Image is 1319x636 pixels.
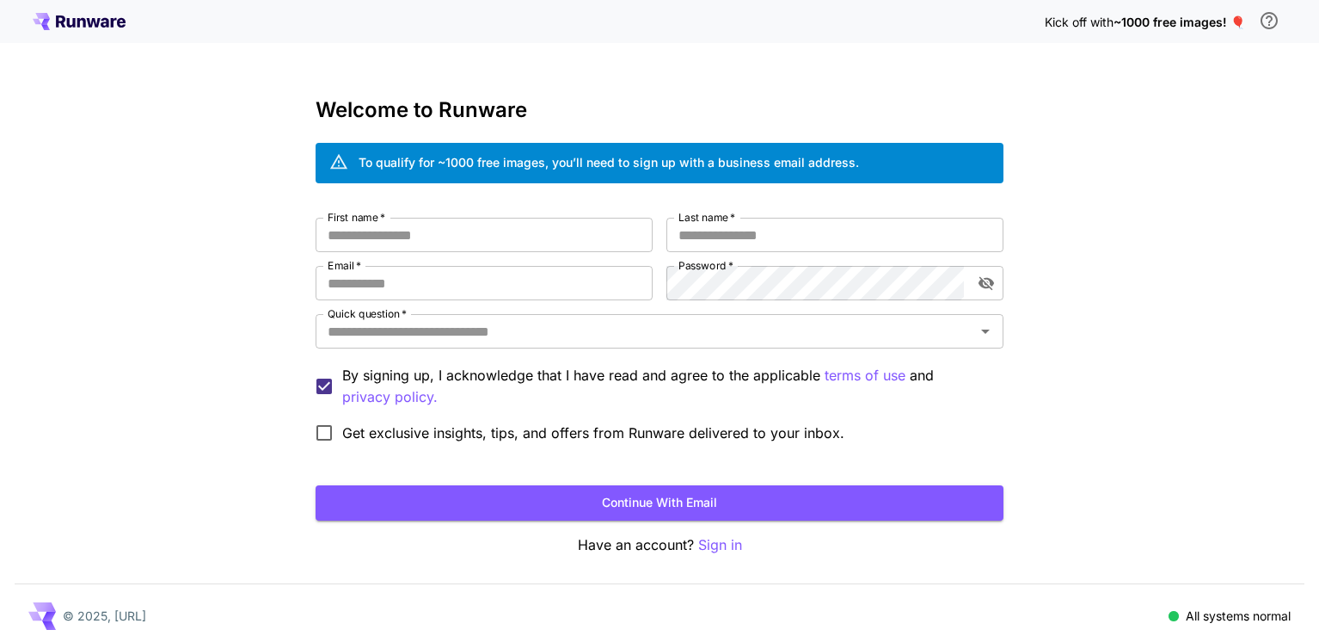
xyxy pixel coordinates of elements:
button: In order to qualify for free credit, you need to sign up with a business email address and click ... [1252,3,1286,38]
p: All systems normal [1186,607,1291,625]
span: Get exclusive insights, tips, and offers from Runware delivered to your inbox. [342,423,844,443]
label: Quick question [328,306,407,321]
p: By signing up, I acknowledge that I have read and agree to the applicable and [342,365,990,408]
span: Kick off with [1045,15,1113,29]
label: Password [678,258,733,273]
span: ~1000 free images! 🎈 [1113,15,1245,29]
button: Continue with email [316,485,1003,521]
label: Last name [678,210,735,225]
p: © 2025, [URL] [63,607,146,625]
button: toggle password visibility [971,268,1002,299]
div: To qualify for ~1000 free images, you’ll need to sign up with a business email address. [359,153,859,171]
label: First name [328,210,385,225]
label: Email [328,258,361,273]
p: privacy policy. [342,386,438,408]
button: Sign in [698,534,742,556]
p: Have an account? [316,534,1003,556]
p: terms of use [825,365,905,386]
button: Open [973,319,997,343]
button: By signing up, I acknowledge that I have read and agree to the applicable terms of use and [342,386,438,408]
button: By signing up, I acknowledge that I have read and agree to the applicable and privacy policy. [825,365,905,386]
h3: Welcome to Runware [316,98,1003,122]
